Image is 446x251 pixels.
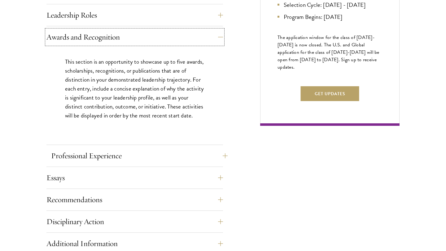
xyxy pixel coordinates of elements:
[65,57,204,120] p: This section is an opportunity to showcase up to five awards, scholarships, recognitions, or publ...
[278,34,379,71] span: The application window for the class of [DATE]-[DATE] is now closed. The U.S. and Global applicat...
[46,8,223,23] button: Leadership Roles
[46,192,223,207] button: Recommendations
[278,0,382,9] li: Selection Cycle: [DATE] - [DATE]
[46,30,223,45] button: Awards and Recognition
[278,12,382,21] li: Program Begins: [DATE]
[301,86,359,101] button: Get Updates
[46,214,223,229] button: Disciplinary Action
[46,236,223,251] button: Additional Information
[46,170,223,185] button: Essays
[51,148,228,163] button: Professional Experience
